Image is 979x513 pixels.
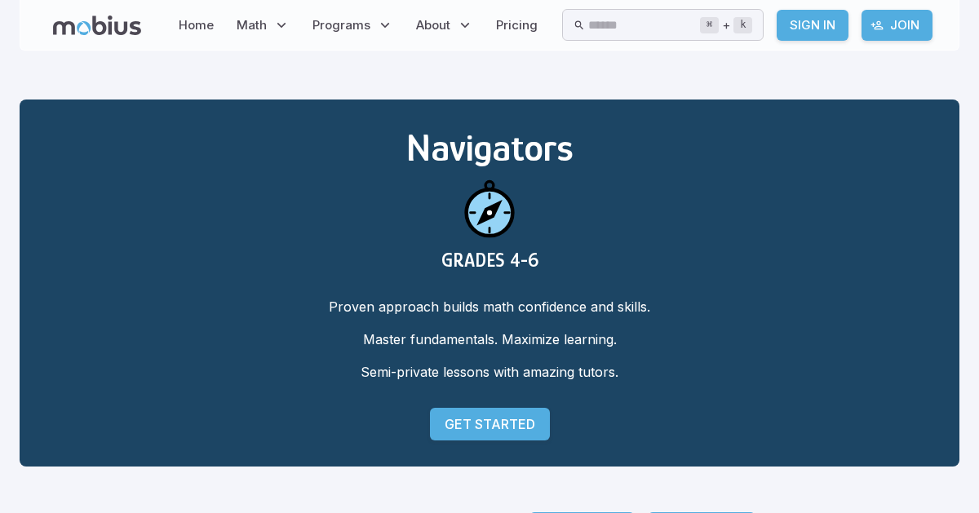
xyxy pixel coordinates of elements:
kbd: k [733,17,752,33]
img: navigators icon [450,170,529,249]
a: Sign In [777,10,848,41]
p: Proven approach builds math confidence and skills. [46,297,933,316]
span: Programs [312,16,370,34]
a: Join [862,10,932,41]
h3: GRADES 4-6 [46,249,933,271]
p: Get Started [445,414,535,434]
a: Get Started [430,408,550,440]
span: Math [237,16,267,34]
kbd: ⌘ [700,17,719,33]
p: Master fundamentals. Maximize learning. [46,329,933,349]
a: Pricing [491,7,543,44]
div: + [700,15,752,35]
a: Home [174,7,219,44]
h2: Navigators [46,126,933,170]
span: About [416,16,450,34]
p: Semi-private lessons with amazing tutors. [46,362,933,382]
